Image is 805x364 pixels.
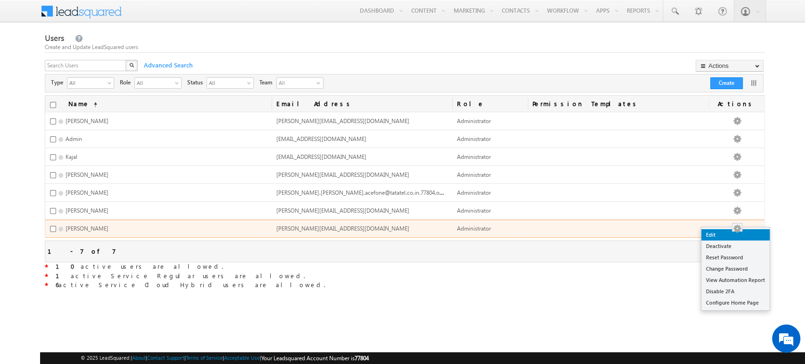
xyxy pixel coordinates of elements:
span: Administrator [457,171,491,178]
span: All [207,78,246,87]
span: [PERSON_NAME][EMAIL_ADDRESS][DOMAIN_NAME] [276,171,409,178]
img: Search [129,63,134,67]
span: Actions [708,96,764,112]
a: View Automation Report [701,274,770,286]
a: Name [64,96,102,112]
span: active Service Cloud Hybrid users are allowed. [48,281,325,289]
span: Admin [66,135,82,142]
span: [PERSON_NAME] [66,225,108,232]
a: Deactivate [701,240,770,252]
span: Administrator [457,135,491,142]
a: Edit [701,229,770,240]
a: Acceptable Use [224,355,260,361]
span: (sorted ascending) [90,101,97,108]
span: Administrator [457,153,491,160]
span: All [67,78,106,87]
span: Status [187,78,207,87]
span: Administrator [457,189,491,196]
span: active users are allowed. [48,262,223,270]
button: Create [710,77,743,89]
span: select [175,80,183,85]
a: Terms of Service [186,355,223,361]
span: Advanced Search [139,61,196,69]
span: 77804 [355,355,369,362]
span: active Service Regular users are allowed. [48,272,305,280]
span: Permission Templates [528,96,708,112]
a: Contact Support [147,355,184,361]
a: Disable 2FA [701,286,770,297]
span: [EMAIL_ADDRESS][DOMAIN_NAME] [276,153,366,160]
strong: 10 [56,262,81,270]
button: Actions [696,60,764,72]
span: Administrator [457,225,491,232]
span: Team [259,78,276,87]
span: [PERSON_NAME].[PERSON_NAME].acefone@tatatel.co.in.77804.obsolete [276,188,457,196]
strong: 1 [56,272,71,280]
div: 1 - 7 of 7 [48,246,116,256]
span: Kajal [66,153,77,160]
span: Role [120,78,134,87]
span: Type [51,78,67,87]
span: [PERSON_NAME] [66,171,108,178]
span: select [108,80,115,85]
strong: 6 [56,281,58,289]
span: © 2025 LeadSquared | | | | | [81,354,369,363]
span: Users [45,33,64,43]
span: Administrator [457,207,491,214]
span: All [277,78,315,88]
span: [PERSON_NAME] [66,189,108,196]
div: Create and Update LeadSquared users [45,43,764,51]
span: [PERSON_NAME] [66,117,108,124]
a: Change Password [701,263,770,274]
a: Reset Password [701,252,770,263]
span: select [247,80,255,85]
span: [PERSON_NAME][EMAIL_ADDRESS][DOMAIN_NAME] [276,225,409,232]
a: Email Address [272,96,452,112]
span: [EMAIL_ADDRESS][DOMAIN_NAME] [276,135,366,142]
span: All [135,78,174,87]
span: [PERSON_NAME][EMAIL_ADDRESS][DOMAIN_NAME] [276,207,409,214]
span: [PERSON_NAME][EMAIL_ADDRESS][DOMAIN_NAME] [276,117,409,124]
span: Administrator [457,117,491,124]
span: Your Leadsquared Account Number is [261,355,369,362]
a: Role [452,96,528,112]
span: [PERSON_NAME] [66,207,108,214]
input: Search Users [45,60,127,71]
a: About [132,355,146,361]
